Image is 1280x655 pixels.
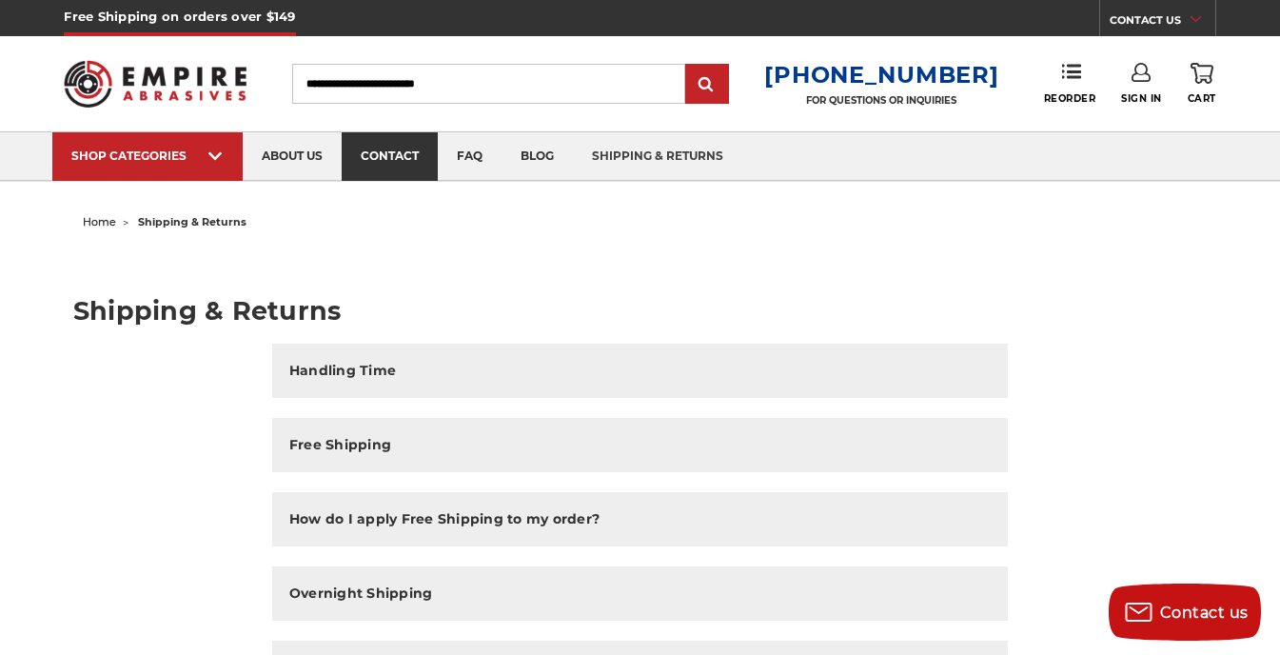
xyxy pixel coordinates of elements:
[688,66,726,104] input: Submit
[764,94,998,107] p: FOR QUESTIONS OR INQUIRIES
[1044,63,1096,104] a: Reorder
[243,132,342,181] a: about us
[1044,92,1096,105] span: Reorder
[1109,584,1261,641] button: Contact us
[764,61,998,89] a: [PHONE_NUMBER]
[71,149,224,163] div: SHOP CATEGORIES
[502,132,573,181] a: blog
[272,344,1008,398] button: Handling Time
[64,49,246,120] img: Empire Abrasives
[83,215,116,228] a: home
[573,132,742,181] a: shipping & returns
[1188,92,1216,105] span: Cart
[138,215,246,228] span: shipping & returns
[272,566,1008,621] button: Overnight Shipping
[1121,92,1162,105] span: Sign In
[342,132,438,181] a: contact
[73,298,1207,324] h1: Shipping & Returns
[289,361,396,381] h2: Handling Time
[1160,604,1249,622] span: Contact us
[289,435,391,455] h2: Free Shipping
[272,418,1008,472] button: Free Shipping
[1110,10,1215,36] a: CONTACT US
[438,132,502,181] a: faq
[289,509,600,529] h2: How do I apply Free Shipping to my order?
[289,584,433,604] h2: Overnight Shipping
[1188,63,1216,105] a: Cart
[272,492,1008,546] button: How do I apply Free Shipping to my order?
